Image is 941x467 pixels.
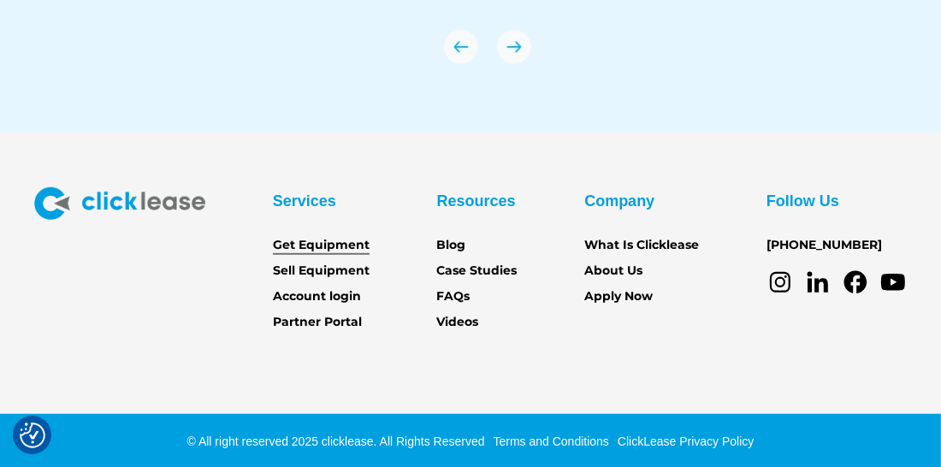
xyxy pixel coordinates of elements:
[273,287,361,306] a: Account login
[437,313,479,332] a: Videos
[444,30,478,64] div: previous slide
[584,187,654,215] div: Company
[584,262,642,281] a: About Us
[766,236,882,255] a: [PHONE_NUMBER]
[497,30,531,64] img: arrow Icon
[613,434,755,448] a: ClickLease Privacy Policy
[766,187,839,215] div: Follow Us
[489,434,609,448] a: Terms and Conditions
[273,313,362,332] a: Partner Portal
[273,187,336,215] div: Services
[273,236,370,255] a: Get Equipment
[497,30,531,64] div: next slide
[437,287,470,306] a: FAQs
[187,433,485,450] div: © All right reserved 2025 clicklease. All Rights Reserved
[34,187,205,220] img: Clicklease logo
[273,262,370,281] a: Sell Equipment
[20,423,45,448] img: Revisit consent button
[437,187,516,215] div: Resources
[444,30,478,64] img: arrow Icon
[584,236,699,255] a: What Is Clicklease
[20,423,45,448] button: Consent Preferences
[437,236,466,255] a: Blog
[584,287,653,306] a: Apply Now
[437,262,518,281] a: Case Studies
